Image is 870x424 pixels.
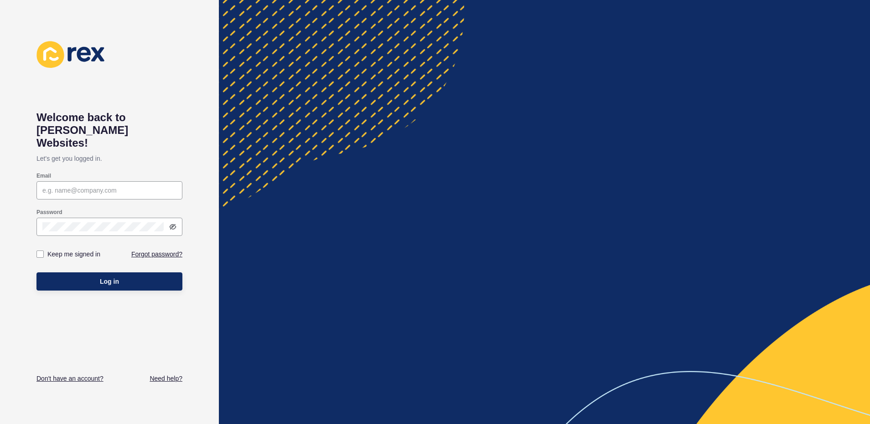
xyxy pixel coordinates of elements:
a: Don't have an account? [36,374,104,383]
button: Log in [36,272,182,291]
label: Keep me signed in [47,250,100,259]
span: Log in [100,277,119,286]
label: Password [36,209,62,216]
a: Need help? [150,374,182,383]
a: Forgot password? [131,250,182,259]
p: Let's get you logged in. [36,149,182,168]
input: e.g. name@company.com [42,186,176,195]
label: Email [36,172,51,179]
h1: Welcome back to [PERSON_NAME] Websites! [36,111,182,149]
